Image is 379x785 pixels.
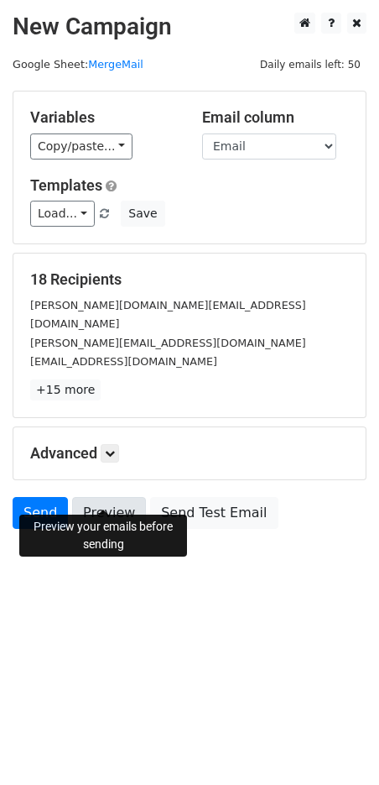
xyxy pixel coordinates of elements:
[13,58,143,71] small: Google Sheet:
[254,55,366,74] span: Daily emails left: 50
[295,704,379,785] div: Widget de chat
[19,515,187,557] div: Preview your emails before sending
[30,108,177,127] h5: Variables
[30,133,132,160] a: Copy/paste...
[72,497,146,529] a: Preview
[30,337,306,349] small: [PERSON_NAME][EMAIL_ADDRESS][DOMAIN_NAME]
[254,58,366,71] a: Daily emails left: 50
[202,108,349,127] h5: Email column
[30,355,217,368] small: [EMAIL_ADDRESS][DOMAIN_NAME]
[30,201,95,227] a: Load...
[88,58,143,71] a: MergeMail
[30,444,349,463] h5: Advanced
[30,270,349,289] h5: 18 Recipients
[30,379,101,400] a: +15 more
[13,497,68,529] a: Send
[295,704,379,785] iframe: Chat Widget
[121,201,164,227] button: Save
[13,13,366,41] h2: New Campaign
[150,497,278,529] a: Send Test Email
[30,176,102,194] a: Templates
[30,299,306,331] small: [PERSON_NAME][DOMAIN_NAME][EMAIL_ADDRESS][DOMAIN_NAME]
